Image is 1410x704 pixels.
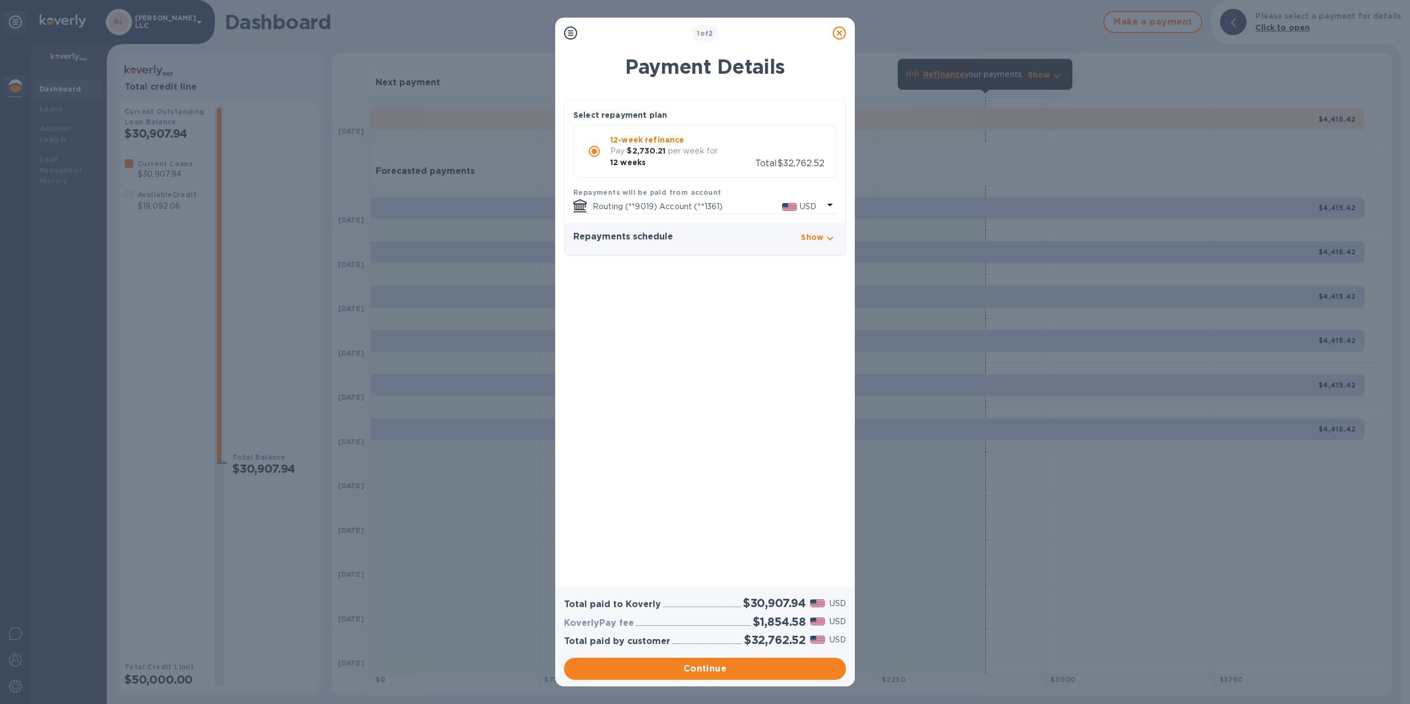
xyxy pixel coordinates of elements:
[610,145,625,157] p: Pay
[627,146,665,155] b: $2,730.21
[753,615,806,629] h2: $1,854.58
[564,658,846,680] button: Continue
[829,598,846,609] p: USD
[610,158,646,167] b: 12 weeks
[610,134,755,145] p: 12-week refinance
[564,636,670,647] h3: Total paid by customer
[829,616,846,627] p: USD
[744,633,806,647] h2: $32,762.52
[573,110,667,121] p: Select repayment plan
[697,29,699,37] span: 1
[829,634,846,646] p: USD
[564,599,661,610] h3: Total paid to Koverly
[801,232,823,243] p: Show
[697,29,713,37] b: of 2
[573,662,837,675] span: Continue
[800,201,816,212] p: USD
[810,618,825,625] img: USD
[564,618,634,629] h3: KoverlyPay fee
[801,232,837,247] button: Show
[743,596,806,610] h2: $30,907.94
[782,203,797,211] img: USD
[810,599,825,607] img: USD
[810,636,825,643] img: USD
[573,232,673,242] h3: Repayments schedule
[564,55,846,78] h1: Payment Details
[755,158,825,168] span: Total $32,762.52
[593,201,782,212] p: Routing (**9019) Account (**1361)
[573,188,721,197] b: Repayments will be paid from account
[668,145,718,157] p: per week for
